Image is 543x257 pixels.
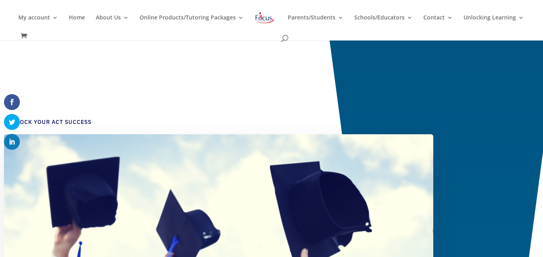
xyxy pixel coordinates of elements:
a: Schools/Educators [354,15,413,33]
a: Parents/Students [288,15,343,33]
a: My account [18,15,58,33]
a: Contact [423,15,453,33]
h4: Unlock Your ACT Success [8,118,421,130]
img: Focus on Learning [254,11,275,25]
a: Home [69,15,85,33]
a: About Us [96,15,129,33]
a: Online Products/Tutoring Packages [140,15,244,33]
a: Unlocking Learning [463,15,524,33]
